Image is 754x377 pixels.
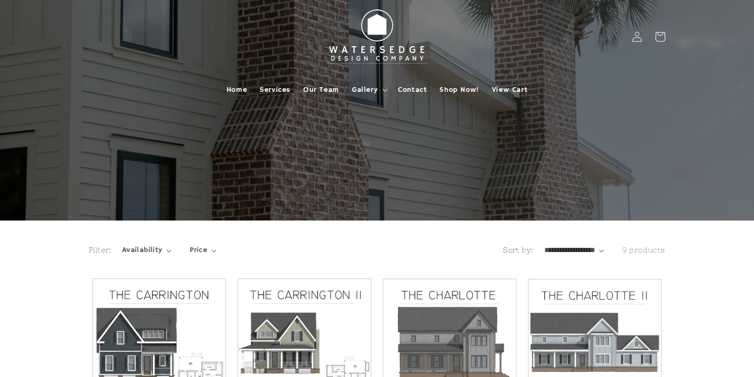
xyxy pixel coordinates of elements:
span: Services [260,85,290,95]
a: Our Team [297,79,346,101]
a: Contact [392,79,433,101]
span: Our Team [303,85,339,95]
span: Availability [122,245,163,256]
summary: Price [190,245,217,256]
span: Contact [398,85,427,95]
span: 9 products [622,246,665,254]
span: Home [227,85,247,95]
summary: Availability (0 selected) [122,245,171,256]
label: Sort by: [503,246,533,254]
span: Price [190,245,207,256]
span: View Cart [492,85,527,95]
a: Home [220,79,253,101]
h2: Filter: [89,245,112,256]
a: View Cart [486,79,534,101]
span: Gallery [352,85,378,95]
span: Shop Now! [439,85,479,95]
summary: Gallery [346,79,392,101]
a: Shop Now! [433,79,485,101]
a: Services [253,79,297,101]
img: Watersedge Design Co [319,4,435,69]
